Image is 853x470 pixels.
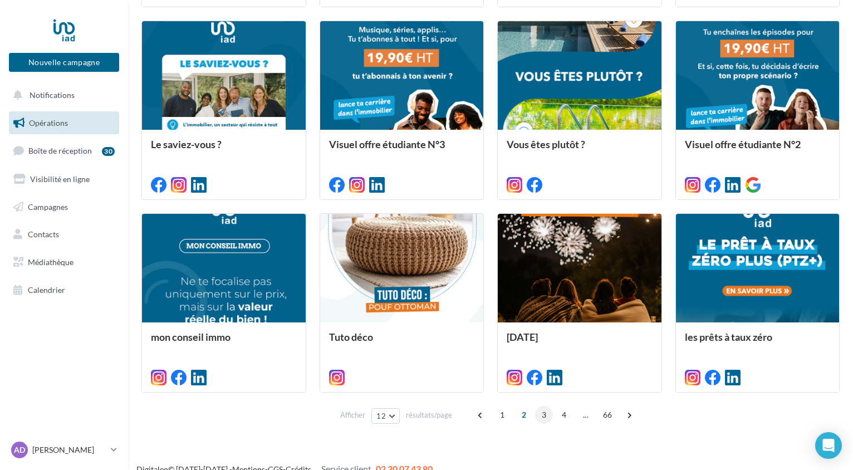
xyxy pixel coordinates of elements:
button: Notifications [7,84,117,107]
span: Notifications [30,90,75,100]
a: Opérations [7,111,121,135]
div: les prêts à taux zéro [685,331,831,354]
span: résultats/page [406,410,452,420]
a: Médiathèque [7,251,121,274]
span: Boîte de réception [28,146,92,155]
span: 66 [599,406,617,424]
span: Afficher [340,410,365,420]
span: Campagnes [28,202,68,211]
div: mon conseil immo [151,331,297,354]
div: Visuel offre étudiante N°2 [685,139,831,161]
span: 4 [555,406,573,424]
div: 30 [102,147,115,156]
a: AD [PERSON_NAME] [9,439,119,461]
a: Visibilité en ligne [7,168,121,191]
span: Opérations [29,118,68,128]
span: Calendrier [28,285,65,295]
span: 2 [515,406,533,424]
a: Contacts [7,223,121,246]
p: [PERSON_NAME] [32,444,106,456]
div: Open Intercom Messenger [815,432,842,459]
a: Campagnes [7,195,121,219]
button: Nouvelle campagne [9,53,119,72]
span: 1 [493,406,511,424]
a: Boîte de réception30 [7,139,121,163]
span: AD [14,444,25,456]
span: Médiathèque [28,257,73,267]
div: Vous êtes plutôt ? [507,139,653,161]
button: 12 [371,408,400,424]
a: Calendrier [7,278,121,302]
span: 3 [535,406,553,424]
span: 12 [376,412,386,420]
span: Visibilité en ligne [30,174,90,184]
span: Contacts [28,229,59,239]
div: [DATE] [507,331,653,354]
div: Le saviez-vous ? [151,139,297,161]
span: ... [577,406,595,424]
div: Tuto déco [329,331,475,354]
div: Visuel offre étudiante N°3 [329,139,475,161]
